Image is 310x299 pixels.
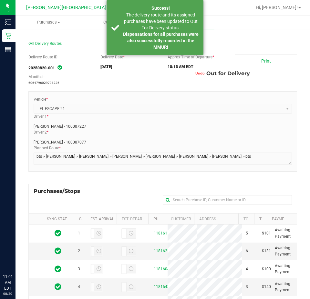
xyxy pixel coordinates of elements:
input: Search Purchase ID, Customer Name or ID [163,195,292,205]
a: Total [259,217,271,221]
span: The delivery route and its assigned purchases have been updated to Out For Delivery status. [124,12,198,30]
span: 4 [246,266,248,272]
span: $101.50 [262,230,276,236]
span: [PERSON_NAME] - 100007077 [34,139,86,145]
label: Driver 2 [34,129,48,135]
inline-svg: Reports [5,46,11,53]
div: Manifest: [28,74,89,80]
th: Est. Departure [117,214,148,224]
label: Planned Route [34,145,61,151]
iframe: Resource center [6,247,26,267]
p: 11:01 AM EDT [3,274,13,291]
a: 11816216 [154,249,172,253]
th: Total Order Lines [238,214,254,224]
th: Customer [166,214,194,224]
span: Purchases [16,19,81,25]
a: Purchase ID [153,217,178,221]
h5: [DATE] [100,65,158,69]
a: Est. Arrival [90,217,114,221]
span: Customers [82,19,148,25]
span: 3 [78,266,80,272]
span: In Sync [55,264,61,274]
button: Undo [194,67,206,80]
a: Customers [82,15,148,29]
span: In Sync [57,65,62,71]
p: 08/20 [3,291,13,296]
span: 6 [246,248,248,254]
span: All Delivery Routes [28,41,62,46]
span: 6064796029791226 [28,74,91,85]
a: Stop # [79,217,92,221]
span: In Sync [55,246,61,255]
span: 1 [78,230,80,236]
span: 4 [78,284,80,290]
span: Awaiting Payment [275,245,293,257]
strong: 20250820-001 [28,66,55,70]
label: Approx Time of Departure [168,54,214,60]
a: Purchases [15,15,82,29]
span: Awaiting Payment [275,263,293,275]
span: Hi, [PERSON_NAME]! [256,5,298,10]
span: Out for Delivery [194,67,250,80]
th: Address [194,214,238,224]
a: Sync Status [47,217,72,221]
strong: Dispensations for all purchases were also successfully recorded in the MMUR! [123,32,199,50]
a: 11816157 [154,231,172,235]
label: Delivery Date [100,54,125,60]
span: [PERSON_NAME] - 100007227 [34,124,86,129]
h5: 10:15 AM EDT [168,65,225,69]
span: Purchases/Stops [34,187,87,195]
label: Vehicle [34,96,48,102]
span: In Sync [55,282,61,291]
span: $131.00 [262,248,276,254]
span: Awaiting Payment [275,227,293,239]
span: $100.00 [262,266,276,272]
a: Payment Status [272,217,304,221]
span: Awaiting Payment [275,281,293,293]
inline-svg: Retail [5,33,11,39]
span: [PERSON_NAME][GEOGRAPHIC_DATA] [26,5,106,10]
a: 11816439 [154,284,172,289]
div: Success! [123,5,199,12]
label: Driver 1 [34,114,48,119]
a: Print Manifest [235,54,297,67]
span: 5 [246,230,248,236]
span: 2 [78,248,80,254]
a: 11816048 [154,267,172,271]
inline-svg: Inventory [5,19,11,25]
span: $140.05 [262,284,276,290]
label: Delivery Route ID [28,54,57,60]
span: 3 [246,284,248,290]
span: In Sync [55,229,61,238]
